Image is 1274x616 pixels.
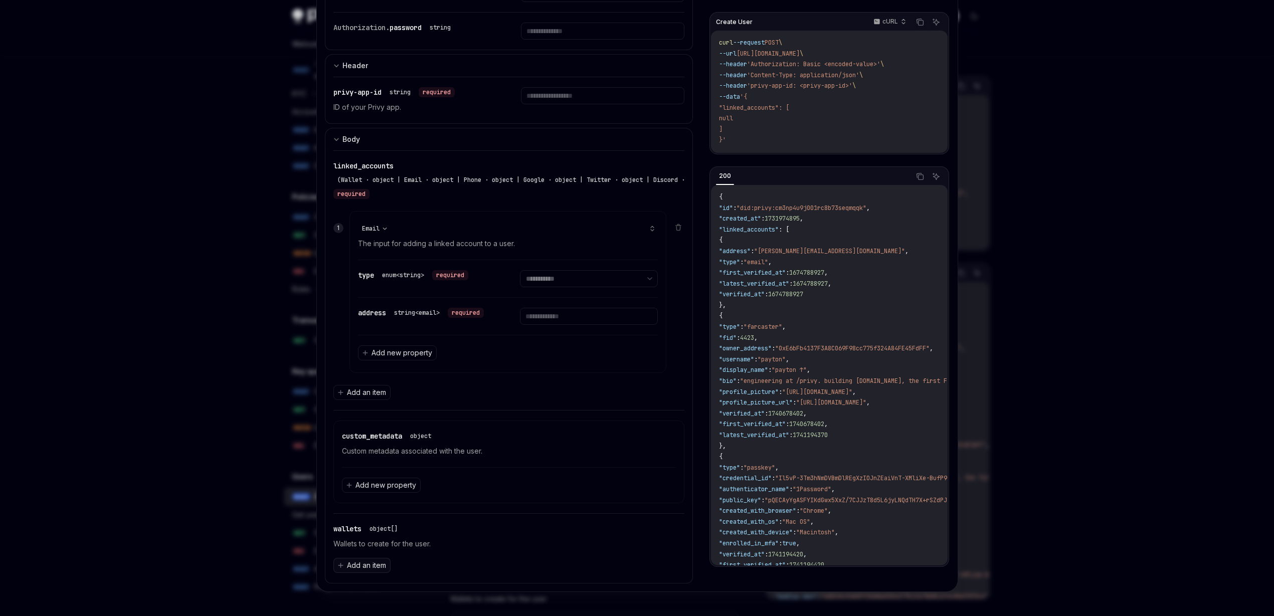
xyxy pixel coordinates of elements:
span: { [719,312,722,320]
span: { [719,236,722,244]
span: 1741194370 [793,431,828,439]
span: : [786,561,789,569]
button: Add new property [358,345,437,360]
span: , [905,247,908,255]
span: "username" [719,355,754,363]
span: : [765,290,768,298]
span: 'privy-app-id: <privy-app-id>' [747,82,852,90]
span: privy-app-id [333,88,382,97]
span: "passkey" [744,464,775,472]
span: : [793,528,796,536]
span: \ [859,71,863,79]
span: { [719,453,722,461]
span: Create User [716,18,753,26]
p: Wallets to create for the user. [333,538,685,550]
button: Ask AI [930,170,943,183]
span: null [719,114,733,122]
span: "verified_at" [719,409,765,418]
span: : [765,550,768,558]
div: object [410,432,431,440]
div: object[] [370,525,398,533]
span: "0xE6bFb4137F3A8C069F98cc775f324A84FE45FdFF" [775,344,930,352]
div: address [358,308,484,318]
span: "payton ↑" [772,366,807,374]
span: : [772,474,775,482]
div: custom_metadata [342,431,435,441]
span: "latest_verified_at" [719,280,789,288]
span: "created_at" [719,215,761,223]
div: enum<string> [382,271,424,279]
span: , [828,507,831,515]
span: "verified_at" [719,550,765,558]
span: "pQECAyYgASFYIKdGwx5XxZ/7CJJzT8d5L6jyLNQdTH7X+rSZdPJ9Ux/QIlggRm4OcJ8F3aB5zYz3T9LxLdDfGpWvYkHgS4A8... [765,496,1137,504]
span: }, [719,442,726,450]
span: : [765,409,768,418]
span: : [779,518,782,526]
span: , [796,539,800,547]
span: --request [733,39,765,47]
span: , [824,420,828,428]
span: : [786,420,789,428]
span: "profile_picture_url" [719,398,793,406]
span: Add new property [355,480,416,490]
div: required [419,87,455,97]
span: , [824,561,828,569]
div: required [333,189,370,199]
span: "first_verified_at" [719,420,786,428]
span: , [930,344,933,352]
div: required [432,270,468,280]
span: : [779,388,782,396]
span: , [831,485,835,493]
span: : [789,431,793,439]
span: Authorization. [333,23,390,32]
span: "email" [744,258,768,266]
span: "created_with_device" [719,528,793,536]
span: "1Password" [793,485,831,493]
span: 1674788927 [793,280,828,288]
div: privy-app-id [333,87,455,97]
span: "Chrome" [800,507,828,515]
span: : [793,398,796,406]
span: , [768,258,772,266]
span: "farcaster" [744,323,782,331]
span: "profile_picture" [719,388,779,396]
span: : [737,334,740,342]
span: : [737,377,740,385]
span: Add new property [372,348,432,358]
div: string [430,24,451,32]
span: , [803,550,807,558]
button: Add an item [333,385,391,400]
span: 1741194420 [789,561,824,569]
span: "verified_at" [719,290,765,298]
span: true [782,539,796,547]
span: : [786,269,789,277]
span: --header [719,82,747,90]
span: "address" [719,247,751,255]
span: "credential_id" [719,474,772,482]
button: Add an item [333,558,391,573]
span: "engineering at /privy. building [DOMAIN_NAME], the first Farcaster video client. nyc. 👨‍💻🍎🏳️‍🌈 [... [740,377,1187,385]
div: 1 [333,223,343,233]
span: }' [719,136,726,144]
button: cURL [868,14,911,31]
div: string<email> [394,309,440,317]
button: expand input section [325,128,693,150]
button: Add new property [342,478,421,493]
span: POST [765,39,779,47]
span: "enrolled_in_mfa" [719,539,779,547]
span: , [852,388,856,396]
span: "linked_accounts": [ [719,104,789,112]
span: "did:privy:cm3np4u9j001rc8b73seqmqqk" [737,204,866,212]
button: Copy the contents from the code block [914,170,927,183]
span: : [740,258,744,266]
span: "payton" [758,355,786,363]
div: type [358,270,468,280]
span: "fid" [719,334,737,342]
span: Add an item [347,387,386,397]
span: , [786,355,789,363]
span: : [789,485,793,493]
span: '{ [740,93,747,101]
span: "display_name" [719,366,768,374]
span: --url [719,50,737,58]
span: linked_accounts [333,161,394,170]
